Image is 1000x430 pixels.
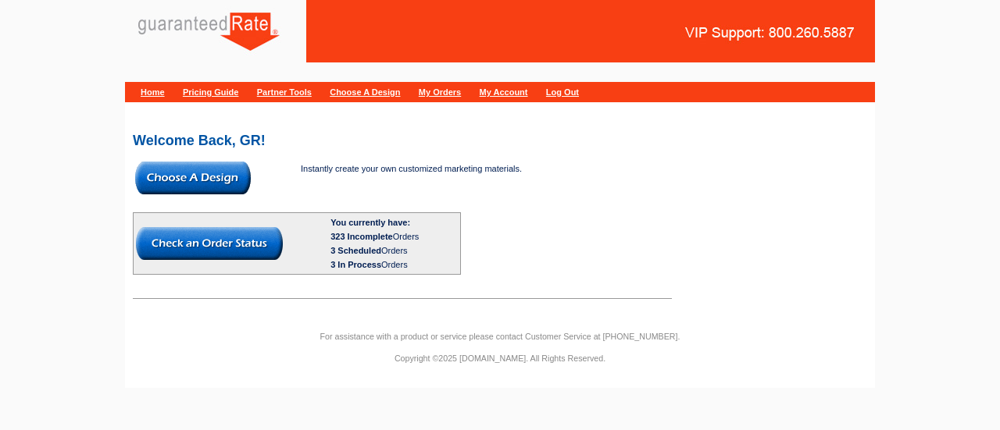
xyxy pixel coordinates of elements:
[546,87,579,97] a: Log Out
[257,87,312,97] a: Partner Tools
[330,229,458,272] div: Orders Orders Orders
[330,260,381,269] span: 3 In Process
[183,87,239,97] a: Pricing Guide
[125,329,875,343] p: For assistance with a product or service please contact Customer Service at [PHONE_NUMBER].
[330,232,392,241] span: 323 Incomplete
[301,164,522,173] span: Instantly create your own customized marketing materials.
[133,133,867,147] h2: Welcome Back, GR!
[125,351,875,365] p: Copyright ©2025 [DOMAIN_NAME]. All Rights Reserved.
[419,87,461,97] a: My Orders
[330,87,400,97] a: Choose A Design
[330,246,381,255] span: 3 Scheduled
[330,218,410,227] b: You currently have:
[141,87,165,97] a: Home
[136,227,283,260] img: button-check-order-status.gif
[135,162,251,194] img: button-choose-design.gif
[480,87,528,97] a: My Account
